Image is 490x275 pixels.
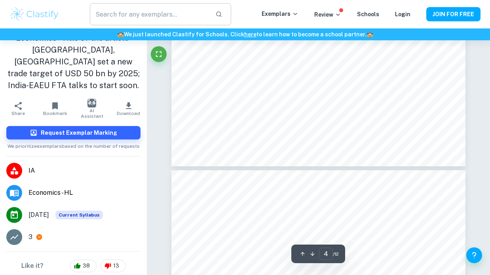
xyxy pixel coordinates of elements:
button: Request Exemplar Marking [6,126,141,139]
button: Download [110,98,147,120]
h6: We just launched Clastify for Schools. Click to learn how to become a school partner. [2,30,488,39]
input: Search for any exemplars... [90,3,209,25]
span: / 12 [333,251,339,258]
div: This exemplar is based on the current syllabus. Feel free to refer to it for inspiration/ideas wh... [55,211,103,219]
span: We prioritize exemplars based on the number of requests [8,139,140,150]
span: 🏫 [117,31,124,38]
a: here [244,31,256,38]
button: Fullscreen [151,46,167,62]
h6: Like it? [21,261,44,271]
span: 38 [78,262,94,270]
p: 3 [28,232,32,242]
div: 38 [70,260,97,272]
span: IA [28,166,141,175]
a: Login [395,11,410,17]
h6: Request Exemplar Marking [41,128,117,137]
img: AI Assistant [87,99,96,107]
span: Current Syllabus [55,211,103,219]
span: Bookmark [43,111,67,116]
div: 13 [101,260,126,272]
span: Download [117,111,140,116]
button: JOIN FOR FREE [426,7,481,21]
span: Economics - HL [28,188,141,198]
button: Bookmark [37,98,74,120]
span: [DATE] [28,210,49,220]
span: Share [11,111,25,116]
button: AI Assistant [74,98,110,120]
p: Exemplars [262,9,298,18]
p: Review [314,10,341,19]
span: AI Assistant [78,108,106,119]
span: 🏫 [367,31,373,38]
span: 13 [109,262,123,270]
img: Clastify logo [9,6,60,22]
button: Help and Feedback [466,247,482,263]
a: Schools [357,11,379,17]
